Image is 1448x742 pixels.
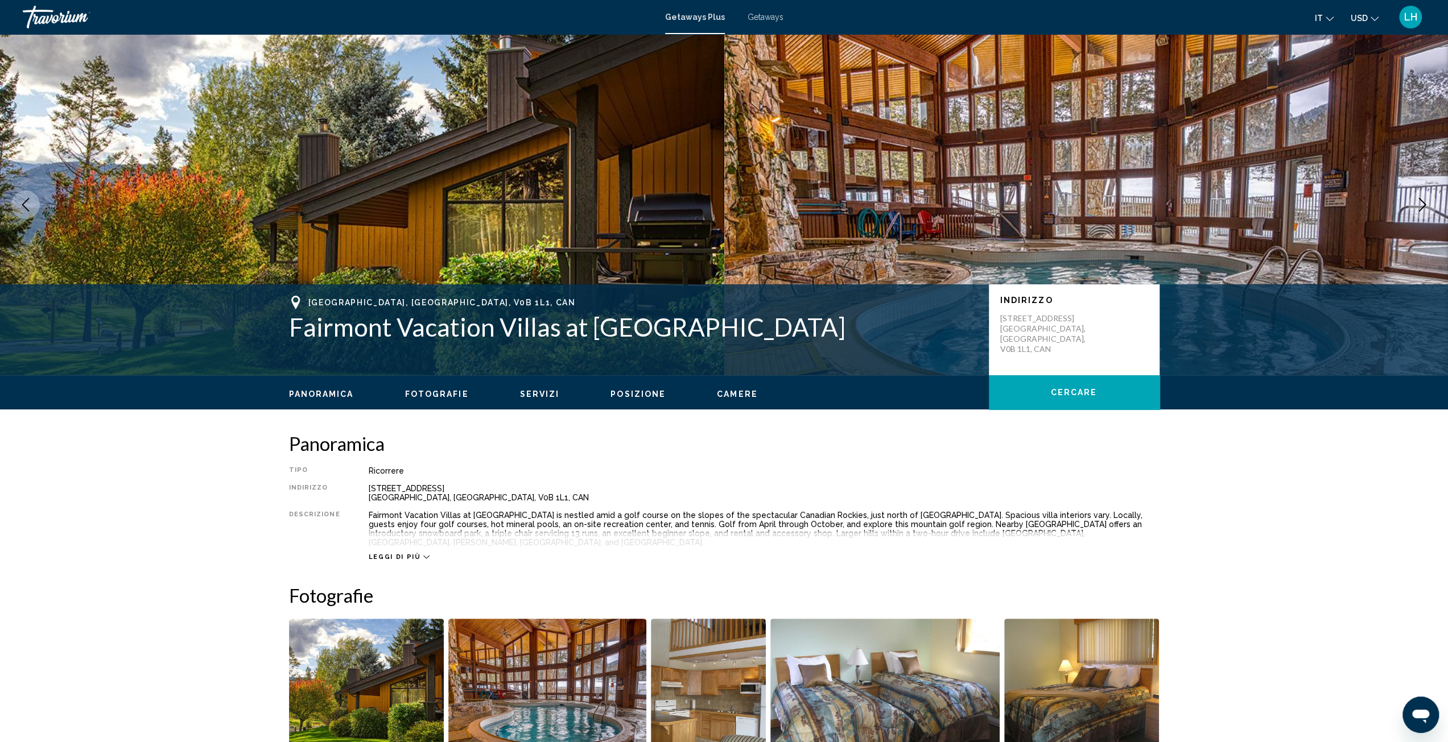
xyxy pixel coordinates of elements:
[665,13,725,22] a: Getaways Plus
[610,389,666,399] button: Posizione
[369,466,1160,475] div: Ricorrere
[989,375,1160,409] button: Cercare
[11,190,40,219] button: Previous image
[289,389,354,399] span: Panoramica
[369,484,1160,502] div: [STREET_ADDRESS] [GEOGRAPHIC_DATA], [GEOGRAPHIC_DATA], V0B 1L1, CAN
[1408,190,1437,219] button: Next image
[1315,10,1334,26] button: Change language
[1351,14,1368,23] span: USD
[748,13,783,22] a: Getaways
[1402,697,1439,733] iframe: Pulsante per aprire la finestra di messaggistica
[289,432,1160,455] h2: Panoramica
[1000,313,1091,354] p: [STREET_ADDRESS] [GEOGRAPHIC_DATA], [GEOGRAPHIC_DATA], V0B 1L1, CAN
[520,389,560,399] button: Servizi
[1396,5,1425,29] button: User Menu
[369,511,1160,547] div: Fairmont Vacation Villas at [GEOGRAPHIC_DATA] is nestled amid a golf course on the slopes of the ...
[717,389,758,399] button: Camere
[1000,296,1148,305] p: Indirizzo
[610,389,666,399] span: Posizione
[289,511,340,547] div: Descrizione
[1351,10,1379,26] button: Change currency
[1404,11,1417,23] span: LH
[289,584,1160,607] h2: Fotografie
[520,389,560,399] span: Servizi
[369,553,421,561] span: Leggi di più
[1315,14,1323,23] span: it
[289,312,977,342] h1: Fairmont Vacation Villas at [GEOGRAPHIC_DATA]
[405,389,469,399] button: Fotografie
[308,298,576,307] span: [GEOGRAPHIC_DATA], [GEOGRAPHIC_DATA], V0B 1L1, CAN
[405,389,469,399] span: Fotografie
[23,6,654,28] a: Travorium
[717,389,758,399] span: Camere
[369,553,430,561] button: Leggi di più
[1051,388,1098,397] span: Cercare
[289,389,354,399] button: Panoramica
[289,484,340,502] div: Indirizzo
[289,466,340,475] div: Tipo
